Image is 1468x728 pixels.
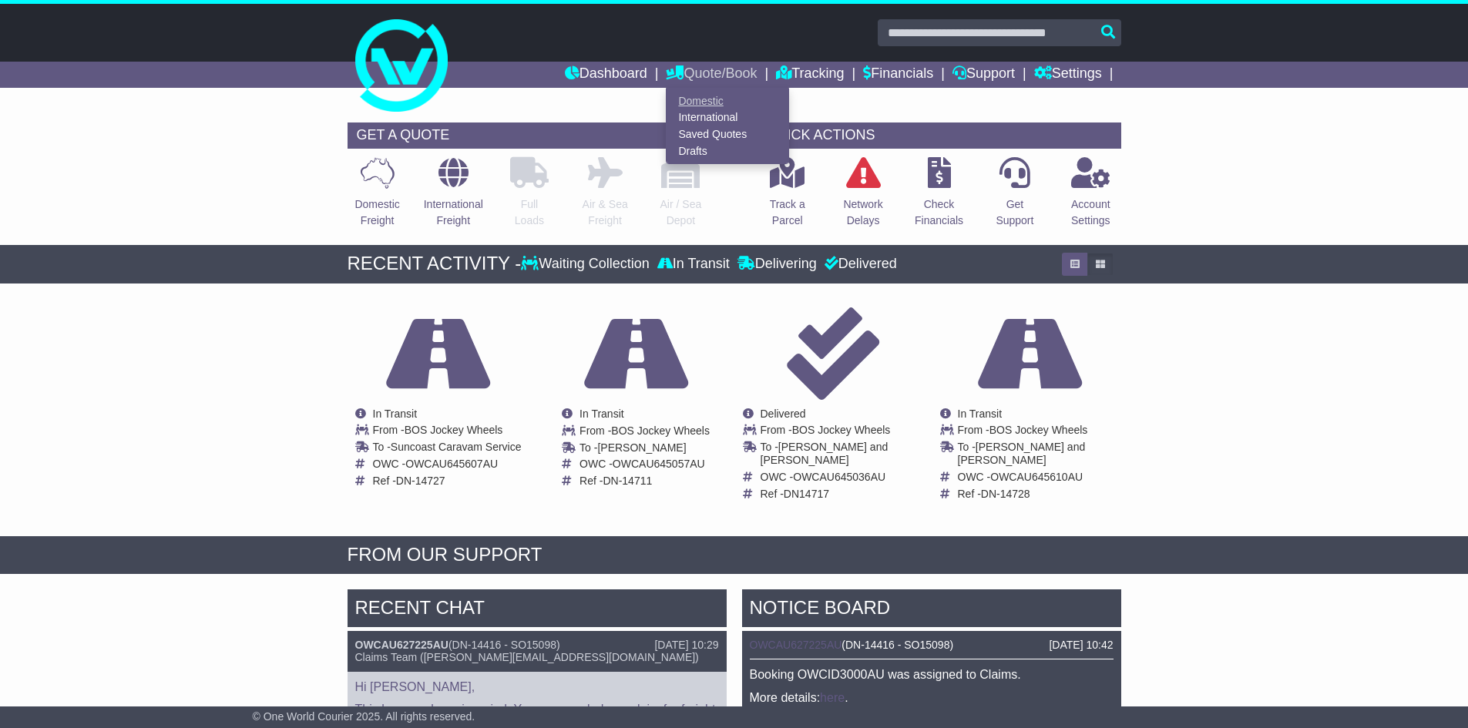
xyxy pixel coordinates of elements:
[355,651,699,663] span: Claims Team ([PERSON_NAME][EMAIL_ADDRESS][DOMAIN_NAME])
[510,196,549,229] p: Full Loads
[776,62,844,88] a: Tracking
[355,639,719,652] div: ( )
[915,196,963,229] p: Check Financials
[758,122,1121,149] div: QUICK ACTIONS
[734,256,821,273] div: Delivering
[565,62,647,88] a: Dashboard
[1034,62,1102,88] a: Settings
[355,679,719,694] p: Hi [PERSON_NAME],
[667,126,788,143] a: Saved Quotes
[423,156,484,237] a: InternationalFreight
[653,256,734,273] div: In Transit
[583,196,628,229] p: Air & Sea Freight
[391,441,522,453] span: Suncoast Caravam Service
[396,475,445,487] span: DN-14727
[996,196,1033,229] p: Get Support
[990,471,1083,483] span: OWCAU645610AU
[660,196,702,229] p: Air / Sea Depot
[1071,196,1110,229] p: Account Settings
[373,458,522,475] td: OWC -
[373,475,522,488] td: Ref -
[761,408,806,420] span: Delivered
[354,156,400,237] a: DomesticFreight
[348,122,711,149] div: GET A QUOTE
[750,639,842,651] a: OWCAU627225AU
[452,639,556,651] span: DN-14416 - SO15098
[1070,156,1111,237] a: AccountSettings
[667,92,788,109] a: Domestic
[793,471,885,483] span: OWCAU645036AU
[579,475,710,488] td: Ref -
[845,639,949,651] span: DN-14416 - SO15098
[761,471,923,488] td: OWC -
[761,441,923,471] td: To -
[770,196,805,229] p: Track a Parcel
[958,408,1003,420] span: In Transit
[597,441,686,453] span: [PERSON_NAME]
[373,441,522,458] td: To -
[348,253,522,275] div: RECENT ACTIVITY -
[424,196,483,229] p: International Freight
[958,424,1120,441] td: From -
[761,488,923,501] td: Ref -
[843,196,882,229] p: Network Delays
[579,408,624,420] span: In Transit
[611,424,710,436] span: BOS Jockey Wheels
[579,441,710,458] td: To -
[952,62,1015,88] a: Support
[769,156,806,237] a: Track aParcel
[742,589,1121,631] div: NOTICE BOARD
[579,424,710,441] td: From -
[521,256,653,273] div: Waiting Collection
[750,667,1114,682] p: Booking OWCID3000AU was assigned to Claims.
[958,488,1120,501] td: Ref -
[579,458,710,475] td: OWC -
[958,441,1086,466] span: [PERSON_NAME] and [PERSON_NAME]
[253,710,475,723] span: © One World Courier 2025. All rights reserved.
[750,690,1114,705] p: More details: .
[995,156,1034,237] a: GetSupport
[981,488,1030,500] span: DN-14728
[666,62,757,88] a: Quote/Book
[761,424,923,441] td: From -
[914,156,964,237] a: CheckFinancials
[654,639,718,652] div: [DATE] 10:29
[405,424,503,436] span: BOS Jockey Wheels
[612,458,704,470] span: OWCAU645057AU
[348,589,727,631] div: RECENT CHAT
[1049,639,1113,652] div: [DATE] 10:42
[348,544,1121,566] div: FROM OUR SUPPORT
[355,639,448,651] a: OWCAU627225AU
[863,62,933,88] a: Financials
[958,471,1120,488] td: OWC -
[842,156,883,237] a: NetworkDelays
[667,109,788,126] a: International
[750,639,1114,652] div: ( )
[958,441,1120,471] td: To -
[792,424,891,436] span: BOS Jockey Wheels
[373,424,522,441] td: From -
[821,256,897,273] div: Delivered
[354,196,399,229] p: Domestic Freight
[784,488,829,500] span: DN14717
[989,424,1088,436] span: BOS Jockey Wheels
[405,458,498,470] span: OWCAU645607AU
[667,143,788,159] a: Drafts
[603,475,652,487] span: DN-14711
[373,408,418,420] span: In Transit
[666,88,789,164] div: Quote/Book
[820,691,845,704] a: here
[761,441,889,466] span: [PERSON_NAME] and [PERSON_NAME]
